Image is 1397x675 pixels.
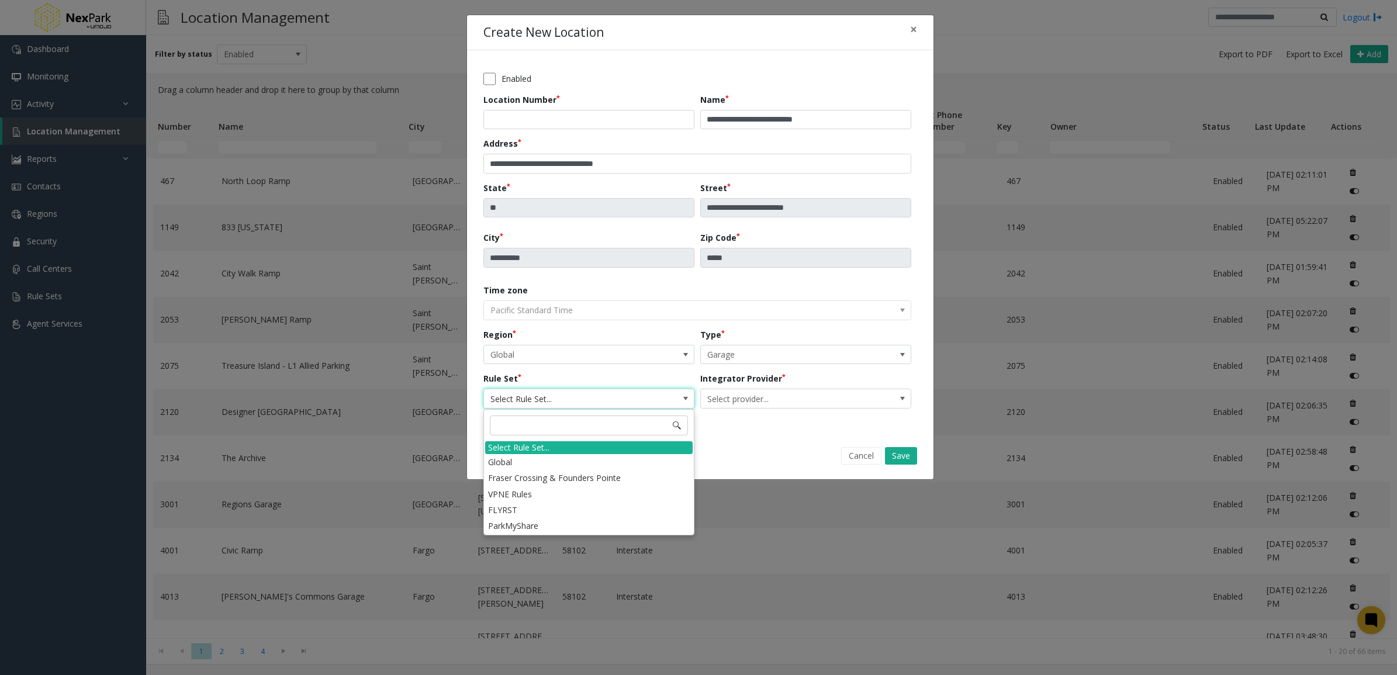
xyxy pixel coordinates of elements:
button: Close [902,15,925,44]
h4: Create New Location [483,23,604,42]
button: Cancel [841,447,881,465]
li: Fraser Crossing & Founders Pointe [485,470,693,486]
li: Global [485,454,693,470]
label: Time zone [483,284,528,296]
button: Save [885,447,917,465]
span: Garage [701,345,869,364]
label: Location Number [483,94,560,106]
li: ParkMyShare [485,518,693,534]
span: × [910,21,917,37]
label: Address [483,137,521,150]
label: City [483,231,503,244]
label: State [483,182,510,194]
label: Zip Code [700,231,740,244]
span: Select Rule Set... [484,389,652,408]
label: Integrator Provider [700,372,786,385]
li: VPNE Rules [485,486,693,502]
label: Enabled [502,72,531,85]
label: Street [700,182,731,194]
label: Type [700,328,725,341]
span: Select provider... [701,389,869,408]
label: Rule Set [483,372,521,385]
label: Region [483,328,516,341]
label: Name [700,94,729,106]
span: Global [484,345,652,364]
li: FLYRST [485,502,693,518]
div: Select Rule Set... [485,441,693,454]
app-dropdown: The timezone is automatically set based on the address and cannot be edited. [483,304,911,315]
